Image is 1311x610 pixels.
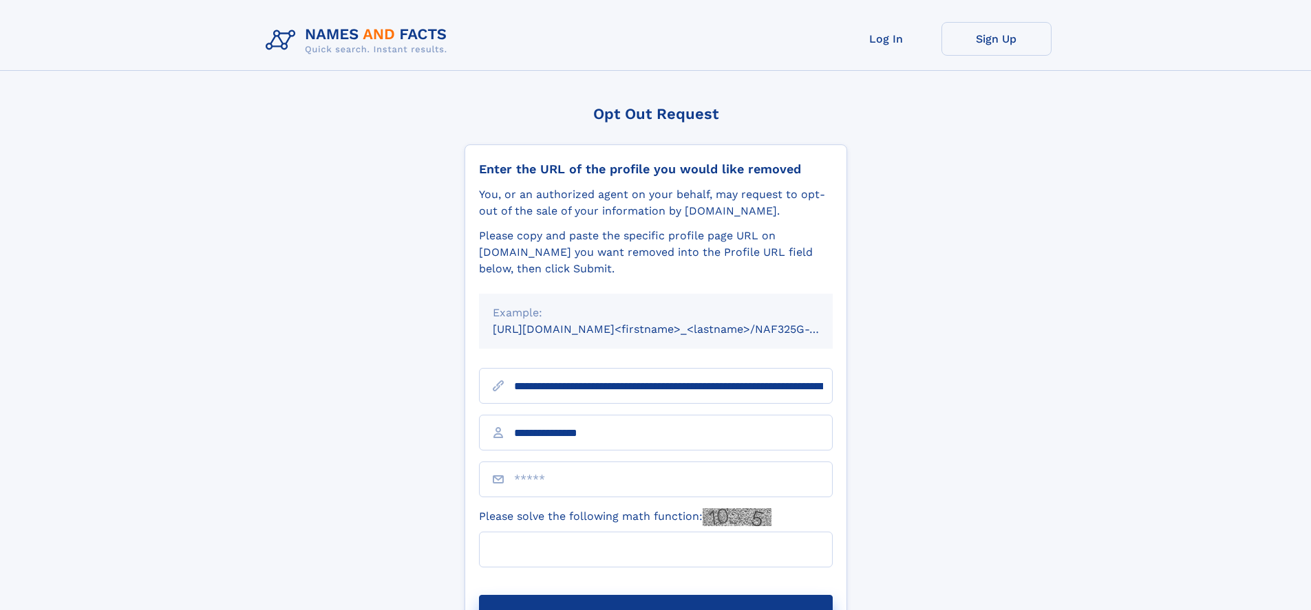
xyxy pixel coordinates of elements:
label: Please solve the following math function: [479,508,771,526]
div: Opt Out Request [465,105,847,122]
small: [URL][DOMAIN_NAME]<firstname>_<lastname>/NAF325G-xxxxxxxx [493,323,859,336]
div: Example: [493,305,819,321]
div: You, or an authorized agent on your behalf, may request to opt-out of the sale of your informatio... [479,186,833,219]
div: Please copy and paste the specific profile page URL on [DOMAIN_NAME] you want removed into the Pr... [479,228,833,277]
a: Log In [831,22,941,56]
div: Enter the URL of the profile you would like removed [479,162,833,177]
img: Logo Names and Facts [260,22,458,59]
a: Sign Up [941,22,1052,56]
